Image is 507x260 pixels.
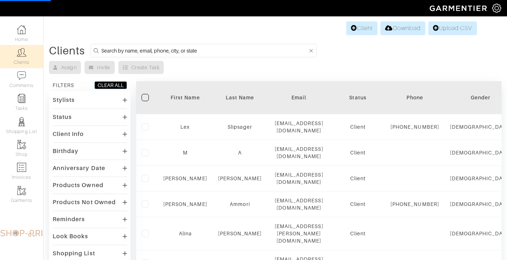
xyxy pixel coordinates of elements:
a: M [183,150,188,156]
a: [PERSON_NAME] [163,176,207,181]
div: [EMAIL_ADDRESS][DOMAIN_NAME] [273,120,325,134]
div: Client [336,149,380,156]
th: Toggle SortBy [213,81,267,114]
a: [PERSON_NAME] [218,231,262,236]
div: Birthday [53,148,78,155]
a: Upload CSV [428,21,477,35]
div: Stylists [53,96,75,104]
img: reminder-icon-8004d30b9f0a5d33ae49ab947aed9ed385cf756f9e5892f1edd6e32f2345188e.png [17,94,26,103]
img: gear-icon-white-bd11855cb880d31180b6d7d6211b90ccbf57a29d726f0c71d8c61bd08dd39cc2.png [492,4,501,13]
img: dashboard-icon-dbcd8f5a0b271acd01030246c82b418ddd0df26cd7fceb0bd07c9910d44c42f6.png [17,25,26,34]
a: A [238,150,242,156]
img: clients-icon-6bae9207a08558b7cb47a8932f037763ab4055f8c8b6bfacd5dc20c3e0201464.png [17,48,26,57]
div: Client [336,230,380,237]
a: Lex [180,124,190,130]
div: [PHONE_NUMBER] [391,201,439,208]
a: Slipsager [228,124,252,130]
div: Products Owned [53,182,103,189]
img: comment-icon-a0a6a9ef722e966f86d9cbdc48e553b5cf19dbc54f86b18d962a5391bc8f6eb6.png [17,71,26,80]
div: Client [336,123,380,131]
a: [PERSON_NAME] [163,201,207,207]
img: garments-icon-b7da505a4dc4fd61783c78ac3ca0ef83fa9d6f193b1c9dc38574b1d14d53ca28.png [17,186,26,195]
div: Reminders [53,216,85,223]
div: [EMAIL_ADDRESS][DOMAIN_NAME] [273,197,325,211]
div: [EMAIL_ADDRESS][DOMAIN_NAME] [273,171,325,186]
div: [EMAIL_ADDRESS][PERSON_NAME][DOMAIN_NAME] [273,223,325,244]
div: Client [336,201,380,208]
img: orders-icon-0abe47150d42831381b5fb84f609e132dff9fe21cb692f30cb5eec754e2cba89.png [17,163,26,172]
div: FILTERS [53,82,74,89]
div: Email [273,94,325,101]
img: garmentier-logo-header-white-b43fb05a5012e4ada735d5af1a66efaba907eab6374d6393d1fbf88cb4ef424d.png [426,2,492,15]
div: Client Info [53,131,84,138]
div: First Name [163,94,207,101]
a: Client [346,21,377,35]
div: Client [336,175,380,182]
img: stylists-icon-eb353228a002819b7ec25b43dbf5f0378dd9e0616d9560372ff212230b889e62.png [17,117,26,126]
th: Toggle SortBy [331,81,385,114]
div: Phone [391,94,439,101]
input: Search by name, email, phone, city, or state [101,46,308,55]
div: [PHONE_NUMBER] [391,123,439,131]
div: CLEAR ALL [98,82,124,89]
th: Toggle SortBy [158,81,213,114]
div: Anniversary Date [53,165,105,172]
a: [PERSON_NAME] [218,176,262,181]
div: Status [53,114,72,121]
div: Look Books [53,233,89,240]
button: CLEAR ALL [94,81,127,89]
div: Clients [49,47,85,54]
a: Download [380,21,425,35]
div: Last Name [218,94,262,101]
div: Shopping List [53,250,95,257]
a: Alina [179,231,192,236]
div: Status [336,94,380,101]
img: garments-icon-b7da505a4dc4fd61783c78ac3ca0ef83fa9d6f193b1c9dc38574b1d14d53ca28.png [17,140,26,149]
div: [EMAIL_ADDRESS][DOMAIN_NAME] [273,145,325,160]
div: Products Not Owned [53,199,116,206]
a: Ammori [230,201,250,207]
